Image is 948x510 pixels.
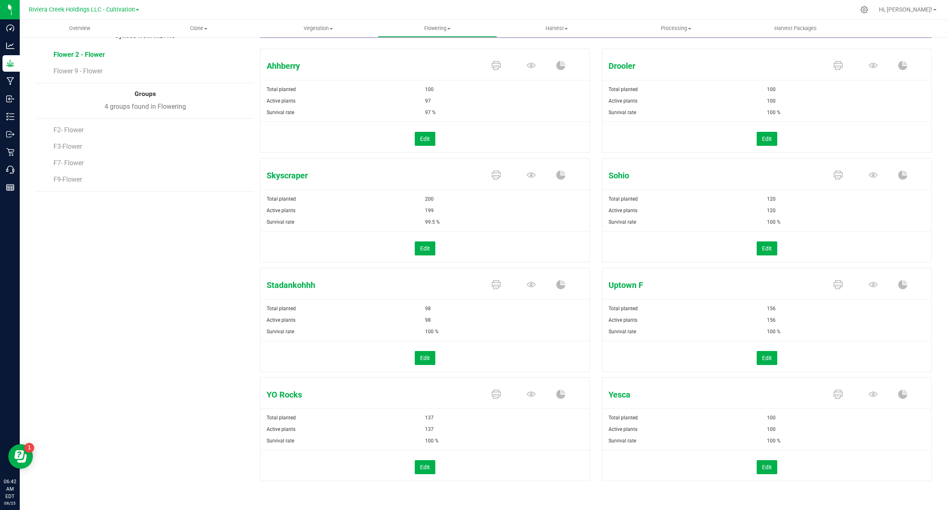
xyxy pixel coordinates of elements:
span: Riviera Creek Holdings LLC - Cultivation [29,6,135,13]
button: Edit [415,351,435,365]
span: 100 [767,84,776,95]
span: 98 [425,314,431,326]
span: Total planted [267,415,296,421]
span: 100 % [425,326,439,337]
span: Active plants [609,98,637,104]
span: Stadankohhh [260,279,480,291]
span: Total planted [609,415,638,421]
div: 4 groups found in Flowering [36,102,254,112]
span: Survival rate [609,438,636,444]
span: Total planted [609,306,638,311]
inline-svg: Call Center [6,166,14,174]
span: Survival rate [267,329,294,335]
inline-svg: Retail [6,148,14,156]
button: Edit [757,132,777,146]
span: Flower 9 - Flower [53,67,102,75]
span: Active plants [609,426,637,432]
span: Flowering [378,25,497,32]
span: 156 [767,303,776,314]
span: Harvest Packages [763,25,828,32]
span: Total planted [267,306,296,311]
span: 100 % [767,326,781,337]
div: Groups [36,89,254,99]
a: Harvest [497,20,616,37]
span: Flower 2 - Flower [53,51,105,58]
inline-svg: Grow [6,59,14,68]
a: Processing [616,20,736,37]
span: Total planted [267,196,296,202]
span: F2- Flower [53,126,84,134]
span: 137 [425,412,434,423]
span: Total planted [267,87,296,92]
p: 06:42 AM EDT [4,478,16,500]
span: Vegetation [259,25,377,32]
span: 100 % [767,435,781,447]
span: Active plants [609,208,637,213]
span: 100 [767,412,776,423]
span: Uptown F [602,279,822,291]
span: 99.5 % [425,216,440,228]
button: Edit [415,460,435,474]
span: Survival rate [267,110,294,115]
span: Sohio [602,169,822,182]
button: Edit [757,460,777,474]
span: F9-Flower [53,175,82,183]
span: Active plants [267,317,295,323]
span: Harvest [497,25,616,32]
p: 08/25 [4,500,16,506]
span: Survival rate [609,329,636,335]
span: 120 [767,205,776,216]
span: Survival rate [609,110,636,115]
span: Clone [139,25,258,32]
span: 100 [767,423,776,435]
span: Yesca [602,388,822,401]
button: Edit [757,351,777,365]
button: Edit [415,241,435,255]
span: Hi, [PERSON_NAME]! [879,6,932,13]
inline-svg: Inventory [6,112,14,121]
span: Active plants [609,317,637,323]
span: Total planted [609,196,638,202]
span: 100 % [767,216,781,228]
span: 137 [425,423,434,435]
inline-svg: Dashboard [6,24,14,32]
a: Vegetation [258,20,378,37]
iframe: Resource center [8,444,33,469]
span: 100 % [767,107,781,118]
a: Harvest Packages [736,20,855,37]
inline-svg: Inbound [6,95,14,103]
span: Survival rate [267,438,294,444]
a: Flowering [378,20,497,37]
span: Drooler [602,60,822,72]
span: F7- Flower [53,159,84,167]
span: 100 % [425,435,439,447]
span: YO Rocks [260,388,480,401]
span: Overview [58,25,101,32]
span: Active plants [267,208,295,213]
inline-svg: Reports [6,183,14,192]
a: Clone [139,20,258,37]
span: Skyscraper [260,169,480,182]
inline-svg: Analytics [6,42,14,50]
span: Survival rate [267,219,294,225]
button: Edit [757,241,777,255]
span: 97 % [425,107,436,118]
a: Overview [20,20,139,37]
iframe: Resource center unread badge [24,443,34,453]
inline-svg: Outbound [6,130,14,138]
div: Manage settings [859,6,869,14]
span: 156 [767,314,776,326]
span: Active plants [267,98,295,104]
span: Processing [617,25,735,32]
span: Ahhberry [260,60,480,72]
span: 200 [425,193,434,205]
inline-svg: Manufacturing [6,77,14,85]
span: 199 [425,205,434,216]
span: 98 [425,303,431,314]
button: Edit [415,132,435,146]
span: 100 [425,84,434,95]
span: 120 [767,193,776,205]
span: Total planted [609,87,638,92]
span: 100 [767,95,776,107]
